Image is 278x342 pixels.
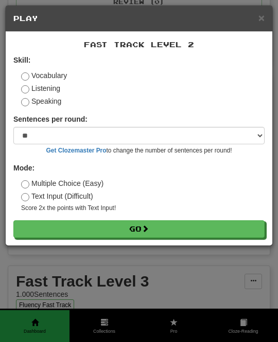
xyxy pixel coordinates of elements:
[84,40,194,49] span: Fast Track Level 2
[13,114,88,124] label: Sentences per round:
[21,70,67,81] label: Vocabulary
[258,12,265,23] button: Close
[21,98,29,106] input: Speaking
[21,191,93,201] label: Text Input (Difficult)
[13,146,265,155] small: to change the number of sentences per round!
[21,96,61,106] label: Speaking
[13,56,30,64] strong: Skill:
[21,180,29,188] input: Multiple Choice (Easy)
[21,204,265,213] small: Score 2x the points with Text Input !
[13,220,265,238] button: Go
[21,72,29,81] input: Vocabulary
[21,193,29,201] input: Text Input (Difficult)
[13,13,265,24] h5: Play
[258,12,265,24] span: ×
[46,147,107,154] a: Get Clozemaster Pro
[21,178,103,188] label: Multiple Choice (Easy)
[13,164,34,172] strong: Mode:
[21,85,29,93] input: Listening
[21,83,60,93] label: Listening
